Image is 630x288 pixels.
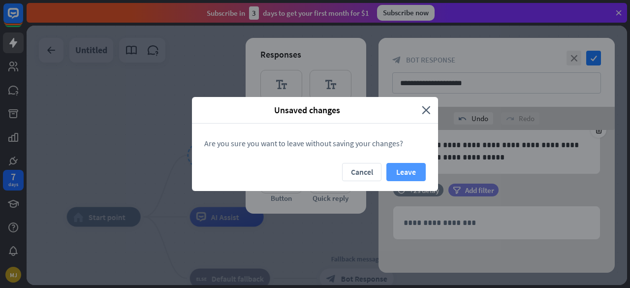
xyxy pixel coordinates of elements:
[204,138,403,148] span: Are you sure you want to leave without saving your changes?
[342,163,381,181] button: Cancel
[386,163,426,181] button: Leave
[199,104,414,116] span: Unsaved changes
[8,4,37,33] button: Open LiveChat chat widget
[422,104,431,116] i: close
